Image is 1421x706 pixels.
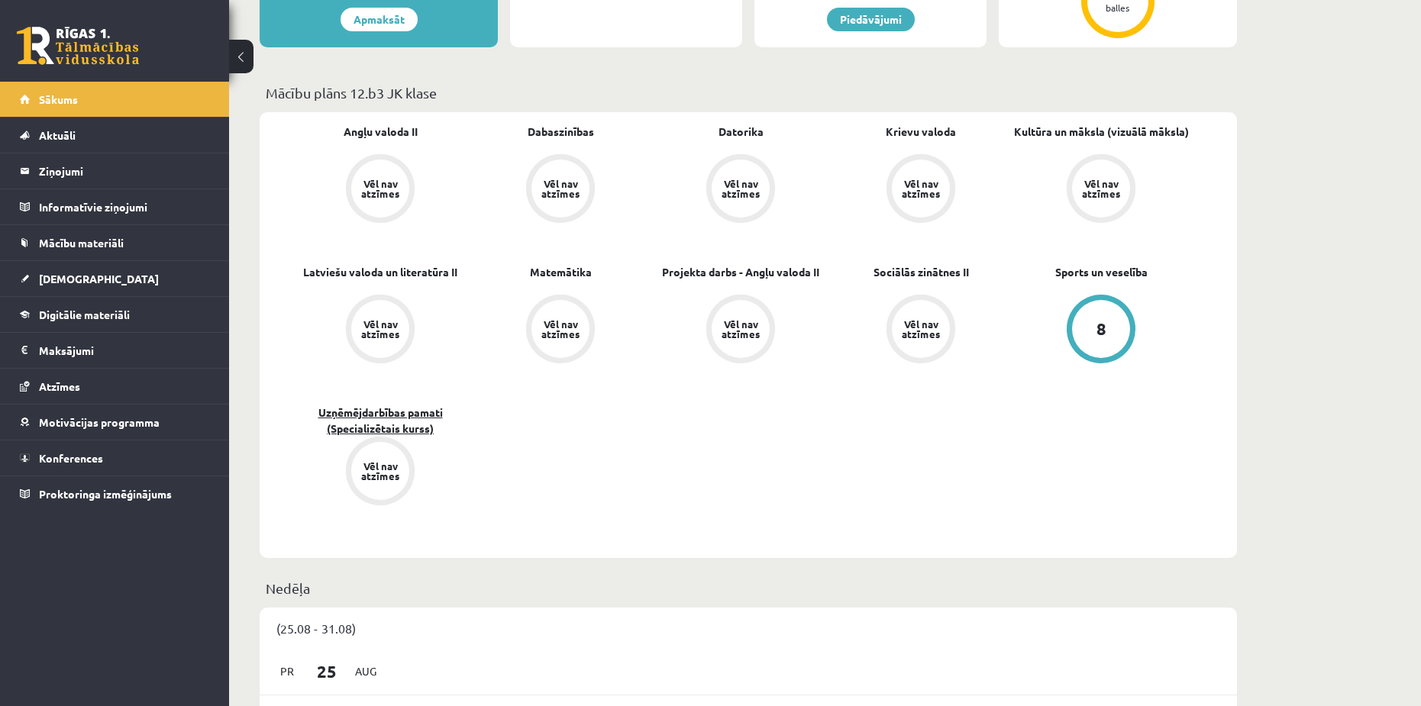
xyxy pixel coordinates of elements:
[539,319,582,339] div: Vēl nav atzīmes
[39,153,210,189] legend: Ziņojumi
[651,295,831,366] a: Vēl nav atzīmes
[539,179,582,198] div: Vēl nav atzīmes
[827,8,915,31] a: Piedāvājumi
[719,124,764,140] a: Datorika
[530,264,592,280] a: Matemātika
[20,225,210,260] a: Mācību materiāli
[20,297,210,332] a: Digitālie materiāli
[662,264,819,280] a: Projekta darbs - Angļu valoda II
[651,154,831,226] a: Vēl nav atzīmes
[20,333,210,368] a: Maksājumi
[290,295,470,366] a: Vēl nav atzīmes
[20,405,210,440] a: Motivācijas programma
[1055,264,1148,280] a: Sports un veselība
[290,437,470,508] a: Vēl nav atzīmes
[719,319,762,339] div: Vēl nav atzīmes
[350,659,382,683] span: Aug
[719,179,762,198] div: Vēl nav atzīmes
[899,179,942,198] div: Vēl nav atzīmes
[1011,154,1191,226] a: Vēl nav atzīmes
[528,124,594,140] a: Dabaszinības
[20,118,210,153] a: Aktuāli
[39,415,160,429] span: Motivācijas programma
[39,487,172,501] span: Proktoringa izmēģinājums
[20,189,210,224] a: Informatīvie ziņojumi
[831,154,1011,226] a: Vēl nav atzīmes
[266,82,1231,103] p: Mācību plāns 12.b3 JK klase
[341,8,418,31] a: Apmaksāt
[266,578,1231,598] p: Nedēļa
[20,261,210,296] a: [DEMOGRAPHIC_DATA]
[20,440,210,476] a: Konferences
[20,153,210,189] a: Ziņojumi
[359,319,402,339] div: Vēl nav atzīmes
[20,82,210,117] a: Sākums
[470,154,651,226] a: Vēl nav atzīmes
[1011,295,1191,366] a: 8
[1014,124,1189,140] a: Kultūra un māksla (vizuālā māksla)
[17,27,139,65] a: Rīgas 1. Tālmācības vidusskola
[1080,179,1122,198] div: Vēl nav atzīmes
[271,659,303,683] span: Pr
[303,264,457,280] a: Latviešu valoda un literatūra II
[39,92,78,106] span: Sākums
[831,295,1011,366] a: Vēl nav atzīmes
[39,128,76,142] span: Aktuāli
[1095,3,1141,12] div: balles
[39,272,159,285] span: [DEMOGRAPHIC_DATA]
[39,236,124,250] span: Mācību materiāli
[303,659,350,684] span: 25
[39,189,210,224] legend: Informatīvie ziņojumi
[260,608,1237,649] div: (25.08 - 31.08)
[874,264,969,280] a: Sociālās zinātnes II
[1096,321,1106,337] div: 8
[20,476,210,511] a: Proktoringa izmēģinājums
[20,369,210,404] a: Atzīmes
[359,179,402,198] div: Vēl nav atzīmes
[290,154,470,226] a: Vēl nav atzīmes
[886,124,956,140] a: Krievu valoda
[39,308,130,321] span: Digitālie materiāli
[39,333,210,368] legend: Maksājumi
[359,461,402,481] div: Vēl nav atzīmes
[290,405,470,437] a: Uzņēmējdarbības pamati (Specializētais kurss)
[39,379,80,393] span: Atzīmes
[344,124,418,140] a: Angļu valoda II
[39,451,103,465] span: Konferences
[899,319,942,339] div: Vēl nav atzīmes
[470,295,651,366] a: Vēl nav atzīmes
